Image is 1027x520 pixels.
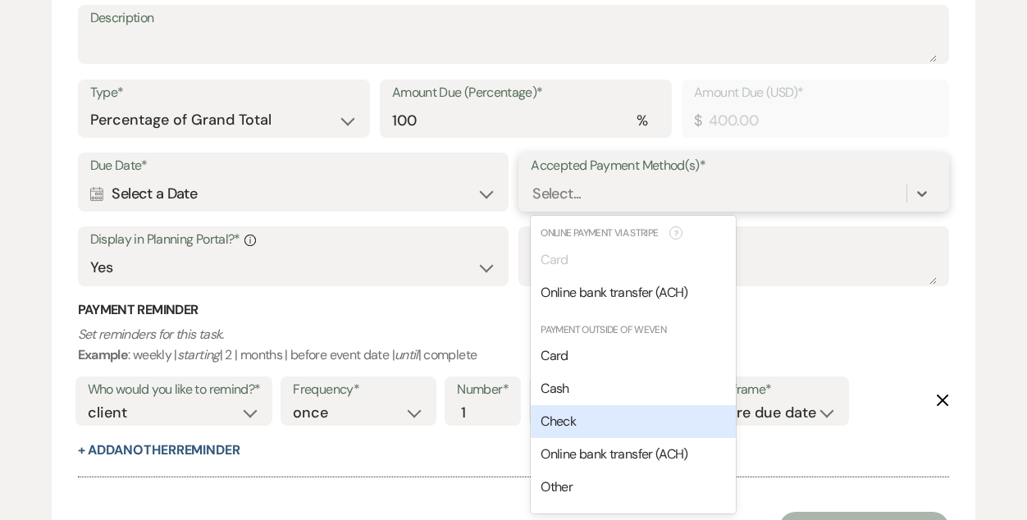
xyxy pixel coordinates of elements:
label: Display in Planning Portal?* [90,228,496,252]
button: + AddAnotherReminder [78,444,240,457]
div: $ [694,110,701,132]
label: Number* [457,378,509,402]
label: Amount Due (USD)* [694,81,937,105]
i: until [395,346,418,363]
label: Frequency* [293,378,424,402]
i: Set reminders for this task. [78,326,224,343]
label: Accepted Payment Method(s)* [531,154,937,178]
span: Card [541,347,568,364]
label: Who would you like to remind?* [88,378,261,402]
span: ? [669,226,682,239]
div: Select a Date [90,178,496,210]
label: Amount Due (Percentage)* [392,81,660,105]
label: Timeframe* [705,378,837,402]
label: Due Date* [90,154,496,178]
div: Online Payment via Stripe [531,226,668,241]
span: Cash [541,380,568,397]
span: Other [541,478,573,495]
span: Online bank transfer (ACH) [541,445,687,463]
i: starting [177,346,220,363]
h3: Payment Reminder [78,301,950,319]
div: Select... [532,183,581,205]
span: Online bank transfer (ACH) [541,284,687,301]
label: Description [90,7,938,30]
div: Payment Outside of Weven [531,322,736,337]
span: Check [541,413,576,430]
div: % [637,110,647,132]
span: Card [541,251,568,268]
b: Example [78,346,129,363]
label: Type* [90,81,358,105]
p: : weekly | | 2 | months | before event date | | complete [78,324,950,366]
